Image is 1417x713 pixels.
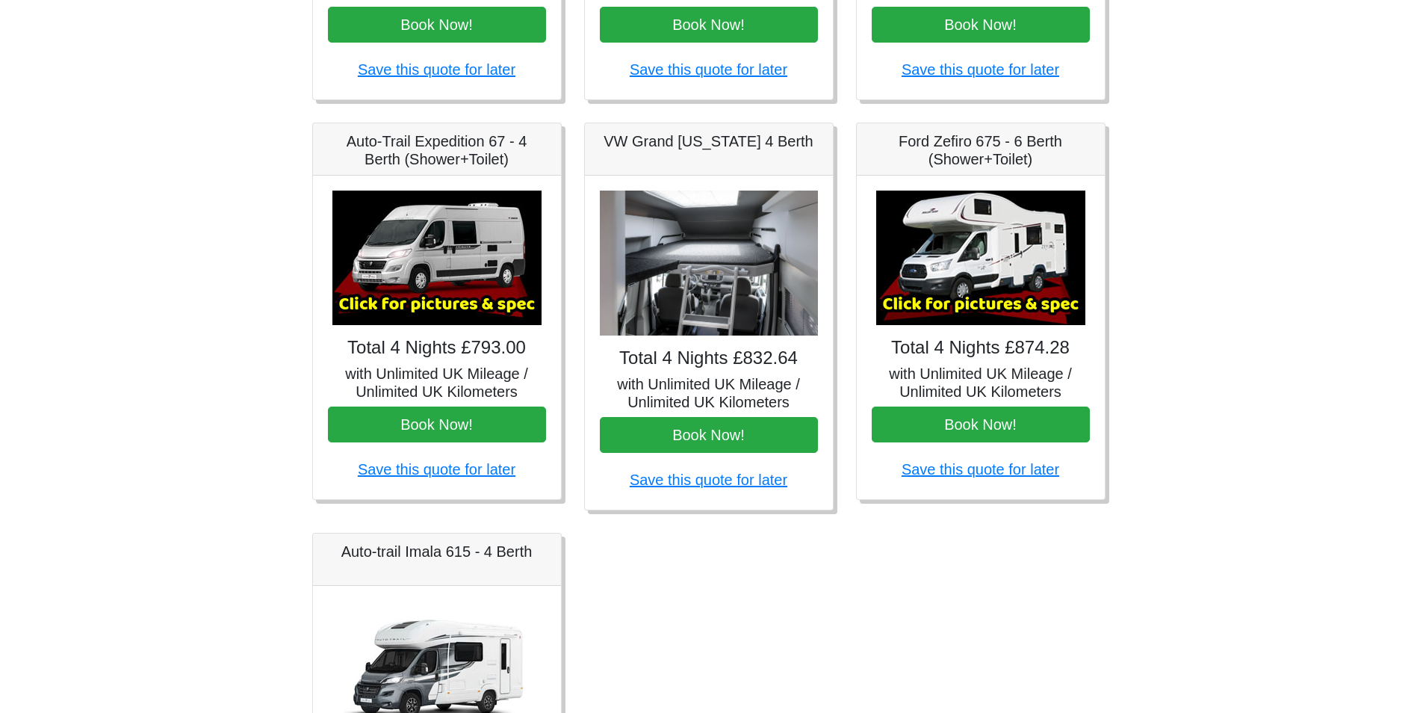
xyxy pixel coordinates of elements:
img: VW Grand California 4 Berth [600,191,818,336]
h4: Total 4 Nights £832.64 [600,348,818,369]
button: Book Now! [600,7,818,43]
img: Auto-Trail Expedition 67 - 4 Berth (Shower+Toilet) [332,191,542,325]
button: Book Now! [328,407,546,442]
a: Save this quote for later [358,461,515,478]
a: Save this quote for later [902,61,1059,78]
h5: with Unlimited UK Mileage / Unlimited UK Kilometers [872,365,1090,401]
button: Book Now! [872,407,1090,442]
a: Save this quote for later [902,461,1059,478]
a: Save this quote for later [358,61,515,78]
a: Save this quote for later [630,61,787,78]
button: Book Now! [328,7,546,43]
img: Ford Zefiro 675 - 6 Berth (Shower+Toilet) [876,191,1085,325]
h5: Ford Zefiro 675 - 6 Berth (Shower+Toilet) [872,132,1090,168]
h5: VW Grand [US_STATE] 4 Berth [600,132,818,150]
h5: Auto-trail Imala 615 - 4 Berth [328,543,546,561]
h4: Total 4 Nights £874.28 [872,337,1090,359]
a: Save this quote for later [630,472,787,488]
button: Book Now! [872,7,1090,43]
h4: Total 4 Nights £793.00 [328,337,546,359]
h5: with Unlimited UK Mileage / Unlimited UK Kilometers [600,375,818,411]
h5: with Unlimited UK Mileage / Unlimited UK Kilometers [328,365,546,401]
h5: Auto-Trail Expedition 67 - 4 Berth (Shower+Toilet) [328,132,546,168]
button: Book Now! [600,417,818,453]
